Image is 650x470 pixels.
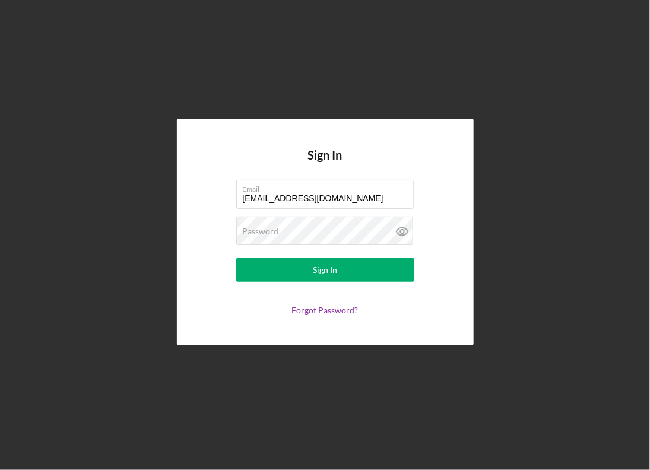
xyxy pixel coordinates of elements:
div: Sign In [313,258,337,282]
button: Sign In [236,258,414,282]
a: Forgot Password? [292,305,359,315]
label: Password [243,227,279,236]
h4: Sign In [308,148,343,180]
label: Email [243,180,414,193]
